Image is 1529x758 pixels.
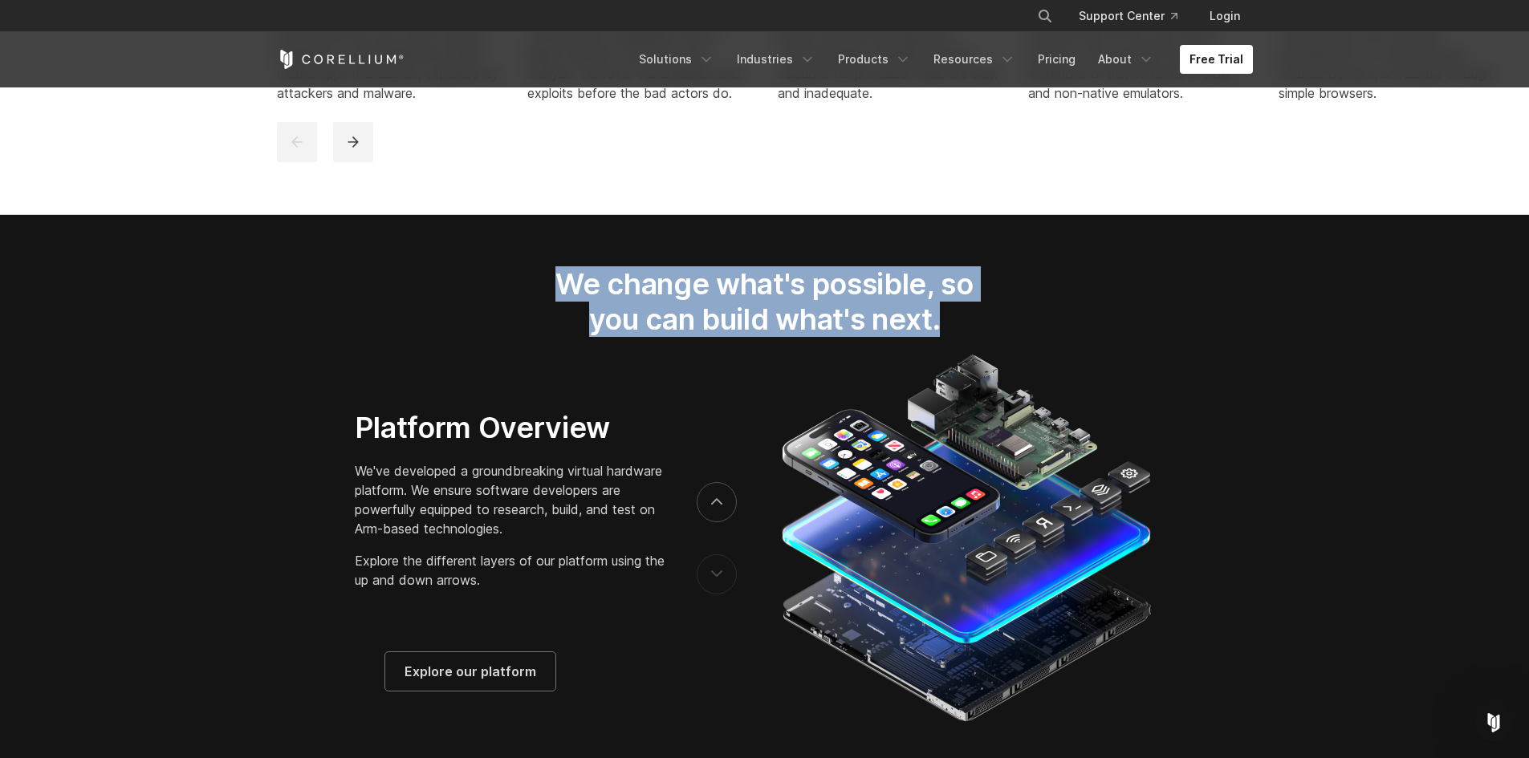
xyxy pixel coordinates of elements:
[1018,2,1253,30] div: Navigation Menu
[828,45,921,74] a: Products
[277,122,317,162] button: previous
[1088,45,1164,74] a: About
[385,652,555,691] a: Explore our platform
[697,482,737,522] button: next
[355,551,665,590] p: Explore the different layers of our platform using the up and down arrows.
[333,122,373,162] button: next
[355,461,665,538] p: We've developed a groundbreaking virtual hardware platform. We ensure software developers are pow...
[629,45,724,74] a: Solutions
[697,554,737,594] button: previous
[727,45,825,74] a: Industries
[355,410,665,445] h3: Platform Overview
[629,45,1253,74] div: Navigation Menu
[1180,45,1253,74] a: Free Trial
[924,45,1025,74] a: Resources
[774,350,1157,727] img: Corellium_Platform_RPI_Full_470
[529,266,1001,338] h2: We change what's possible, so you can build what's next.
[1474,703,1513,742] iframe: Intercom live chat
[405,662,536,681] span: Explore our platform
[1028,45,1085,74] a: Pricing
[1066,2,1190,30] a: Support Center
[1031,2,1059,30] button: Search
[1197,2,1253,30] a: Login
[277,50,405,69] a: Corellium Home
